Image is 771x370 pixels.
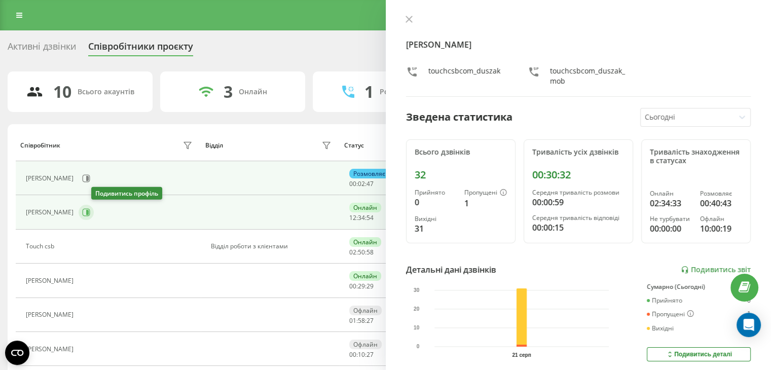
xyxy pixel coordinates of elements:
div: 0 [747,297,751,304]
span: 10 [358,350,365,359]
div: 32 [415,169,507,181]
div: [PERSON_NAME] [26,277,76,284]
div: 00:00:59 [532,196,625,208]
div: : : [349,180,374,188]
div: 00:30:32 [532,169,625,181]
div: [PERSON_NAME] [26,175,76,182]
div: 3 [224,82,233,101]
span: 50 [358,248,365,256]
div: Активні дзвінки [8,41,76,57]
div: Пропущені [464,189,507,197]
div: 02:34:33 [650,197,692,209]
div: Подивитись деталі [666,350,732,358]
div: Touch csb [26,243,57,250]
span: 02 [349,248,356,256]
div: Зведена статистика [406,109,512,125]
text: 30 [414,287,420,293]
div: 10 [53,82,71,101]
div: 1 [464,197,507,209]
div: 1 [364,82,374,101]
div: Офлайн [349,340,382,349]
span: 58 [366,248,374,256]
div: Подивитись профіль [91,187,162,200]
div: 31 [415,223,456,235]
div: Середня тривалість розмови [532,189,625,196]
text: 0 [416,344,419,350]
div: : : [349,283,374,290]
div: Пропущені [647,310,694,318]
button: Подивитись деталі [647,347,751,361]
text: 21 серп [512,352,531,358]
div: touchcsbcom_duszak [428,66,500,86]
div: : : [349,214,374,221]
div: Всього акаунтів [78,88,134,96]
span: 00 [349,179,356,188]
button: Open CMP widget [5,341,29,365]
div: Open Intercom Messenger [737,313,761,337]
text: 20 [414,306,420,312]
span: 47 [366,179,374,188]
div: Статус [344,142,364,149]
div: Середня тривалість відповіді [532,214,625,221]
span: 27 [366,316,374,325]
div: Розмовляє [349,169,389,178]
span: 34 [358,213,365,222]
div: 0 [415,196,456,208]
span: 29 [366,282,374,290]
div: Офлайн [349,306,382,315]
div: touchcsbcom_duszak_mob [550,66,629,86]
text: 10 [414,325,420,330]
div: 00:40:43 [700,197,742,209]
div: [PERSON_NAME] [26,346,76,353]
div: Розмовляють [380,88,429,96]
span: 12 [349,213,356,222]
div: Детальні дані дзвінків [406,264,496,276]
div: Сумарно (Сьогодні) [647,283,751,290]
div: : : [349,249,374,256]
div: Онлайн [349,237,381,247]
a: Подивитись звіт [681,266,751,274]
div: 1 [747,310,751,318]
div: Онлайн [650,190,692,197]
span: 27 [366,350,374,359]
div: Розмовляє [700,190,742,197]
div: Онлайн [349,271,381,281]
div: Онлайн [239,88,267,96]
div: Прийнято [647,297,682,304]
div: Онлайн [349,203,381,212]
div: Прийнято [415,189,456,196]
div: Не турбувати [650,215,692,223]
div: Вихідні [647,325,674,332]
div: Відділ роботи з клієнтами [211,243,334,250]
span: 00 [349,282,356,290]
span: 01 [349,316,356,325]
div: [PERSON_NAME] [26,311,76,318]
span: 02 [358,179,365,188]
span: 00 [349,350,356,359]
span: 54 [366,213,374,222]
h4: [PERSON_NAME] [406,39,751,51]
div: Всього дзвінків [415,148,507,157]
div: Тривалість знаходження в статусах [650,148,742,165]
div: 00:00:15 [532,221,625,234]
div: [PERSON_NAME] [26,209,76,216]
div: Тривалість усіх дзвінків [532,148,625,157]
div: Офлайн [700,215,742,223]
div: : : [349,317,374,324]
div: Співробітники проєкту [88,41,193,57]
div: : : [349,351,374,358]
div: 00:00:00 [650,223,692,235]
div: Вихідні [415,215,456,223]
div: 10:00:19 [700,223,742,235]
div: Відділ [205,142,223,149]
span: 58 [358,316,365,325]
div: Співробітник [20,142,60,149]
span: 29 [358,282,365,290]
